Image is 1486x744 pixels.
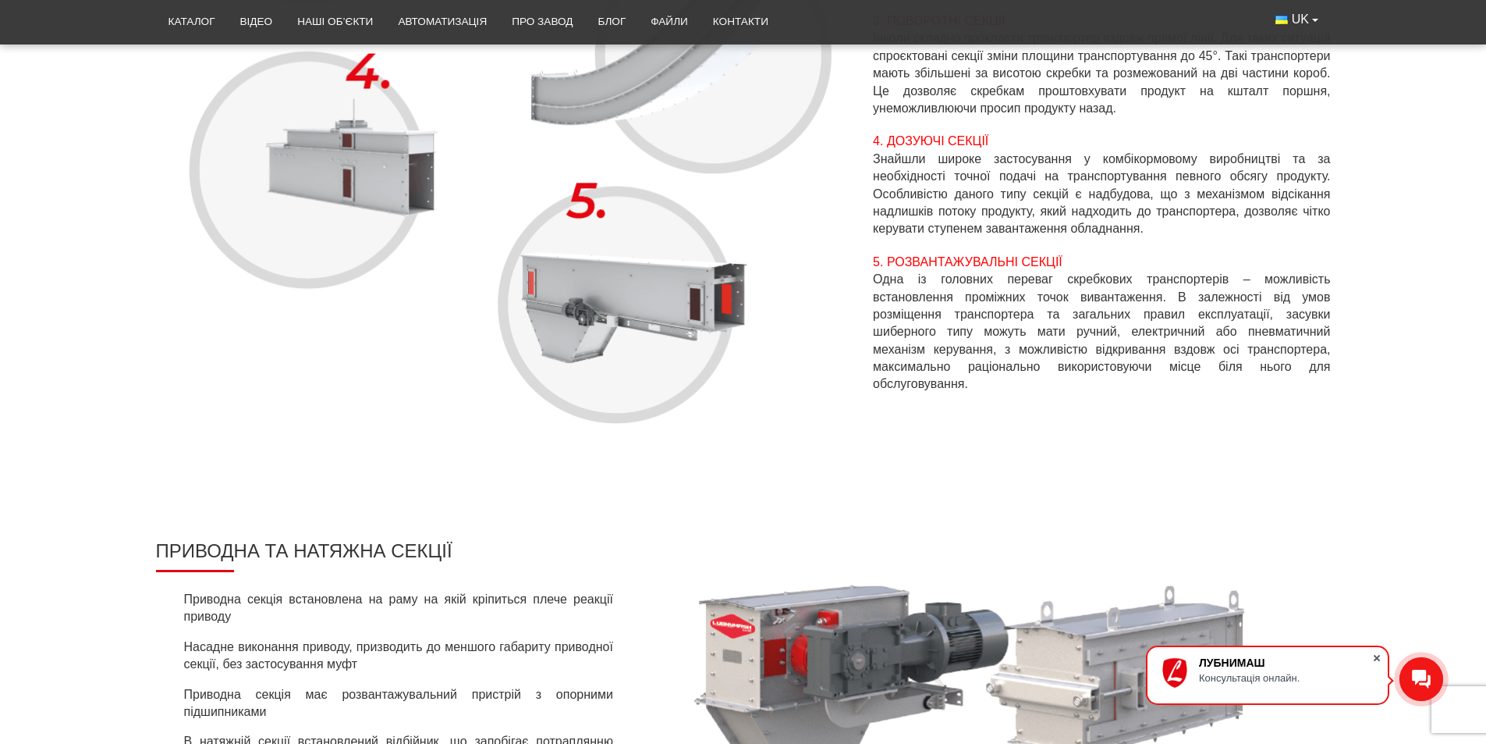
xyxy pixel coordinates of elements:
[873,255,1062,269] span: 5. РОЗВАНТАЖУВАЛЬНІ СЕКЦІЇ
[178,591,613,626] li: Приводна секція встановлена на раму на якій кріпиться плече реакції приводу
[873,133,1330,237] p: Знайшли широке застосування у комбікормовому виробництві та за необхідності точної подачі на тран...
[1199,672,1372,684] div: Консультація онлайн.
[178,686,613,721] li: Приводна секція має розвантажувальний пристрій з опорними підшипниками
[585,5,638,39] a: Блог
[873,134,988,148] span: 4. ДОЗУЮЧІ СЕКЦІЇ
[156,5,228,39] a: Каталог
[638,5,700,39] a: Файли
[873,254,1330,393] p: Одна із головних переваг скребкових транспортерів – можливість встановлення проміжних точок виван...
[499,5,585,39] a: Про завод
[700,5,781,39] a: Контакти
[1292,11,1309,28] span: UK
[1275,16,1288,24] img: Українська
[1199,657,1372,669] div: ЛУБНИМАШ
[156,540,613,572] h3: Приводна та натяжна секції
[873,12,1330,117] p: Інколи складно прокласти транспортер вздовж прямої лінії. Для таких ситуацій спроєктовані секції ...
[1263,5,1330,34] button: UK
[285,5,385,39] a: Наші об’єкти
[228,5,285,39] a: Відео
[178,639,613,674] li: Насадне виконання приводу, призводить до меншого габариту приводної секції, без застосування муфт
[385,5,499,39] a: Автоматизація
